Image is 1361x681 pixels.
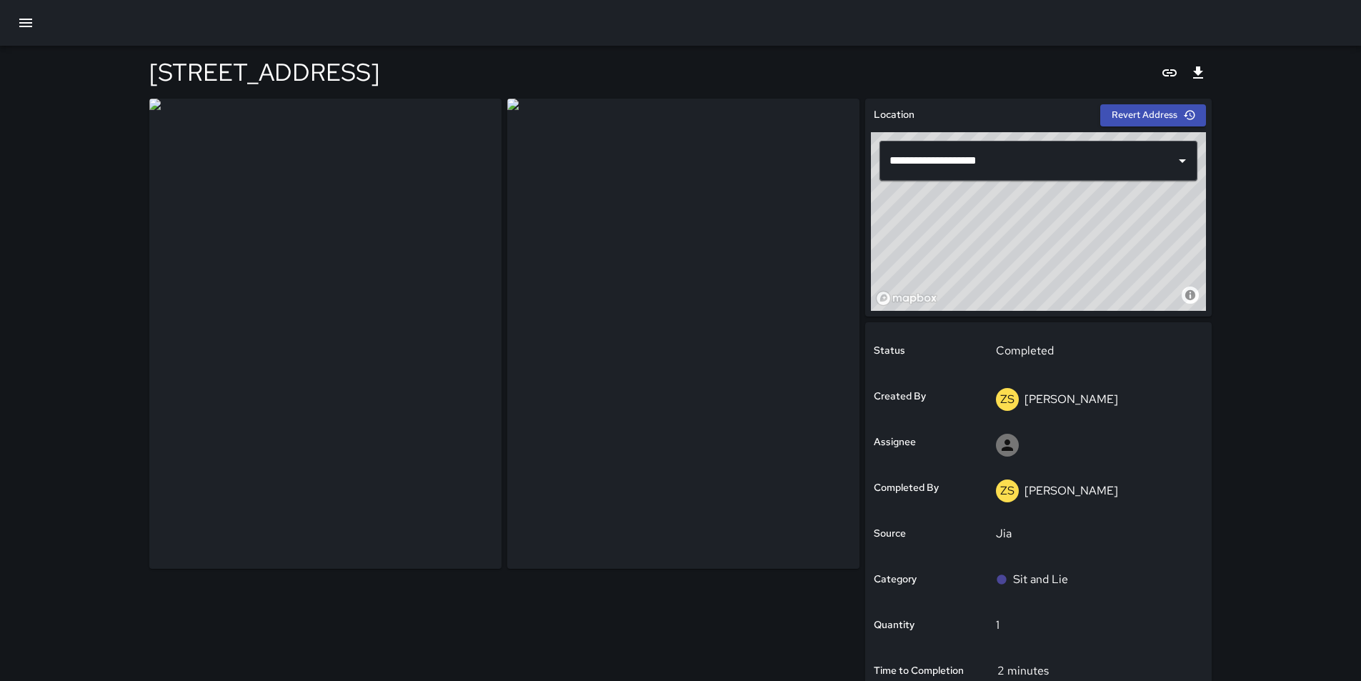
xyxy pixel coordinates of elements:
h6: Source [874,526,906,542]
img: request_images%2F8e1081c0-79ea-11f0-b4c2-8138e54c30a5 [507,99,859,569]
p: 1 [996,617,1194,634]
h6: Category [874,572,917,587]
button: Revert Address [1100,104,1206,126]
img: request_images%2F8cca4620-79ea-11f0-b4c2-8138e54c30a5 [149,99,502,569]
p: Jia [996,525,1194,542]
p: ZS [1000,391,1014,408]
h4: [STREET_ADDRESS] [149,57,379,87]
p: Completed [996,342,1194,359]
h6: Time to Completion [874,663,964,679]
p: ZS [1000,482,1014,499]
p: [PERSON_NAME] [1025,392,1118,407]
h6: Location [874,107,914,123]
button: Open [1172,151,1192,171]
p: 2 minutes [997,663,1049,678]
h6: Completed By [874,480,939,496]
button: Export [1184,59,1212,87]
p: Sit and Lie [1013,571,1068,588]
button: Copy link [1155,59,1184,87]
h6: Quantity [874,617,914,633]
h6: Assignee [874,434,916,450]
p: [PERSON_NAME] [1025,483,1118,498]
h6: Created By [874,389,926,404]
h6: Status [874,343,905,359]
